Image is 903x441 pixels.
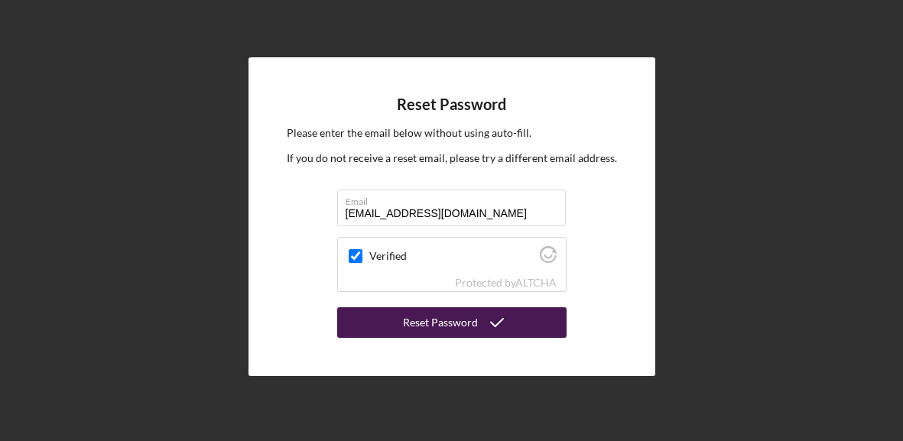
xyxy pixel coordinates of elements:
label: Verified [369,250,535,262]
a: Visit Altcha.org [540,252,557,265]
a: Visit Altcha.org [515,276,557,289]
p: Please enter the email below without using auto-fill. [287,125,617,141]
label: Email [346,190,566,207]
p: If you do not receive a reset email, please try a different email address. [287,150,617,167]
button: Reset Password [337,307,567,338]
div: Reset Password [403,307,478,338]
div: Protected by [455,277,557,289]
h4: Reset Password [397,96,506,113]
